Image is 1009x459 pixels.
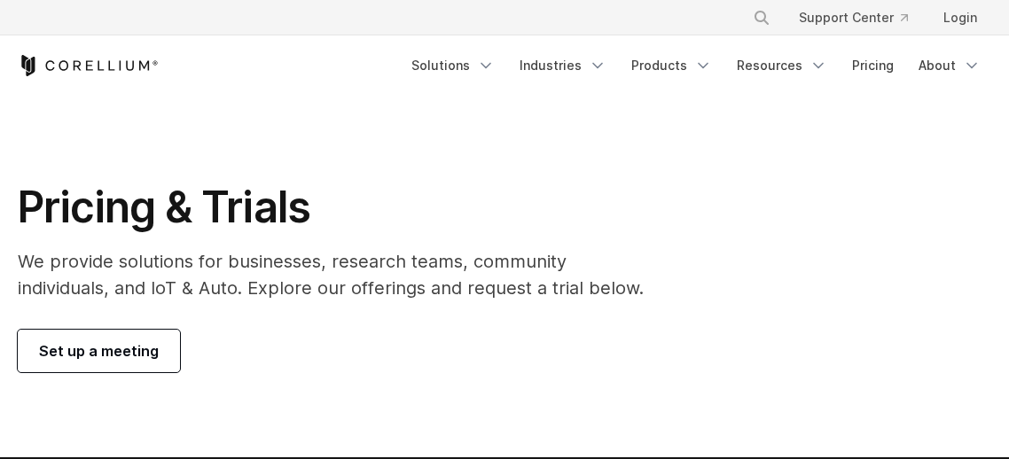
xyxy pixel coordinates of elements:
[621,50,723,82] a: Products
[18,248,655,301] p: We provide solutions for businesses, research teams, community individuals, and IoT & Auto. Explo...
[18,55,159,76] a: Corellium Home
[401,50,991,82] div: Navigation Menu
[39,340,159,362] span: Set up a meeting
[746,2,778,34] button: Search
[726,50,838,82] a: Resources
[18,330,180,372] a: Set up a meeting
[18,181,655,234] h1: Pricing & Trials
[908,50,991,82] a: About
[841,50,904,82] a: Pricing
[785,2,922,34] a: Support Center
[731,2,991,34] div: Navigation Menu
[509,50,617,82] a: Industries
[929,2,991,34] a: Login
[401,50,505,82] a: Solutions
